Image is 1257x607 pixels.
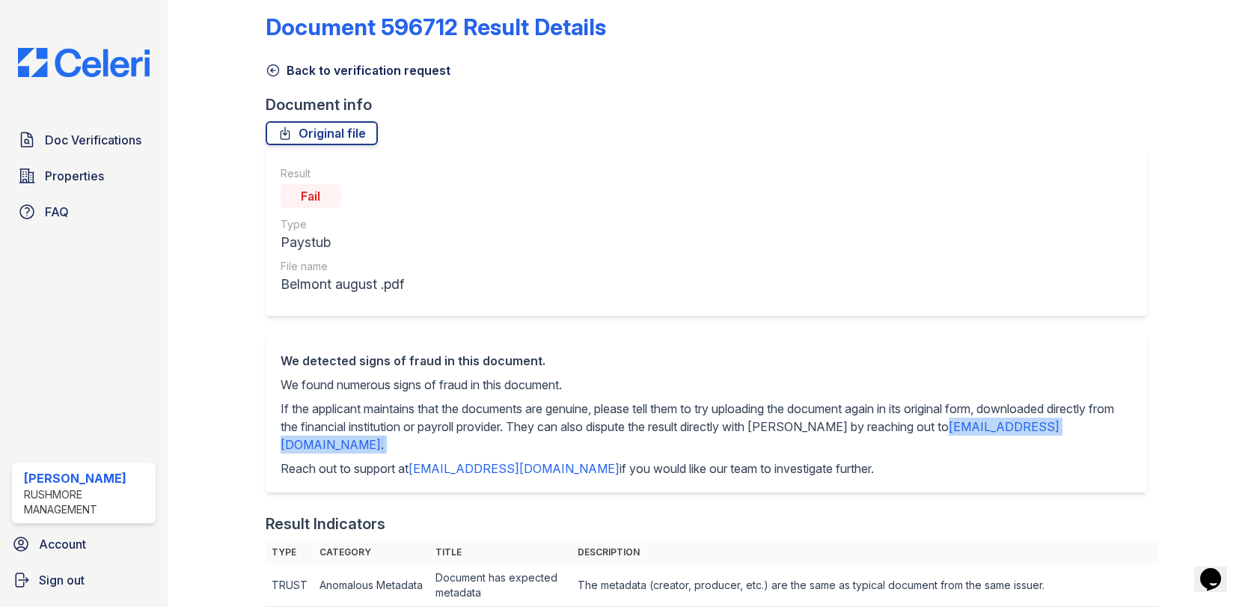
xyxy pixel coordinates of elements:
[572,540,1159,564] th: Description
[266,513,385,534] div: Result Indicators
[281,217,404,232] div: Type
[266,564,314,607] td: TRUST
[409,461,620,476] a: [EMAIL_ADDRESS][DOMAIN_NAME]
[281,259,404,274] div: File name
[6,529,162,559] a: Account
[266,94,1158,115] div: Document info
[281,166,404,181] div: Result
[45,167,104,185] span: Properties
[281,184,340,208] div: Fail
[45,131,141,149] span: Doc Verifications
[281,232,404,253] div: Paystub
[12,125,156,155] a: Doc Verifications
[314,564,429,607] td: Anomalous Metadata
[281,274,404,295] div: Belmont august .pdf
[6,565,162,595] a: Sign out
[266,540,314,564] th: Type
[281,376,1131,394] p: We found numerous signs of fraud in this document.
[281,352,1131,370] div: We detected signs of fraud in this document.
[45,203,69,221] span: FAQ
[24,487,150,517] div: Rushmore Management
[572,564,1159,607] td: The metadata (creator, producer, etc.) are the same as typical document from the same issuer.
[266,61,450,79] a: Back to verification request
[12,197,156,227] a: FAQ
[429,540,572,564] th: Title
[281,400,1131,454] p: If the applicant maintains that the documents are genuine, please tell them to try uploading the ...
[314,540,429,564] th: Category
[24,469,150,487] div: [PERSON_NAME]
[6,48,162,77] img: CE_Logo_Blue-a8612792a0a2168367f1c8372b55b34899dd931a85d93a1a3d3e32e68fde9ad4.png
[429,564,572,607] td: Document has expected metadata
[12,161,156,191] a: Properties
[381,437,384,452] span: .
[1194,547,1242,592] iframe: chat widget
[39,571,85,589] span: Sign out
[266,121,378,145] a: Original file
[281,460,1131,478] p: Reach out to support at if you would like our team to investigate further.
[266,13,606,40] a: Document 596712 Result Details
[39,535,86,553] span: Account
